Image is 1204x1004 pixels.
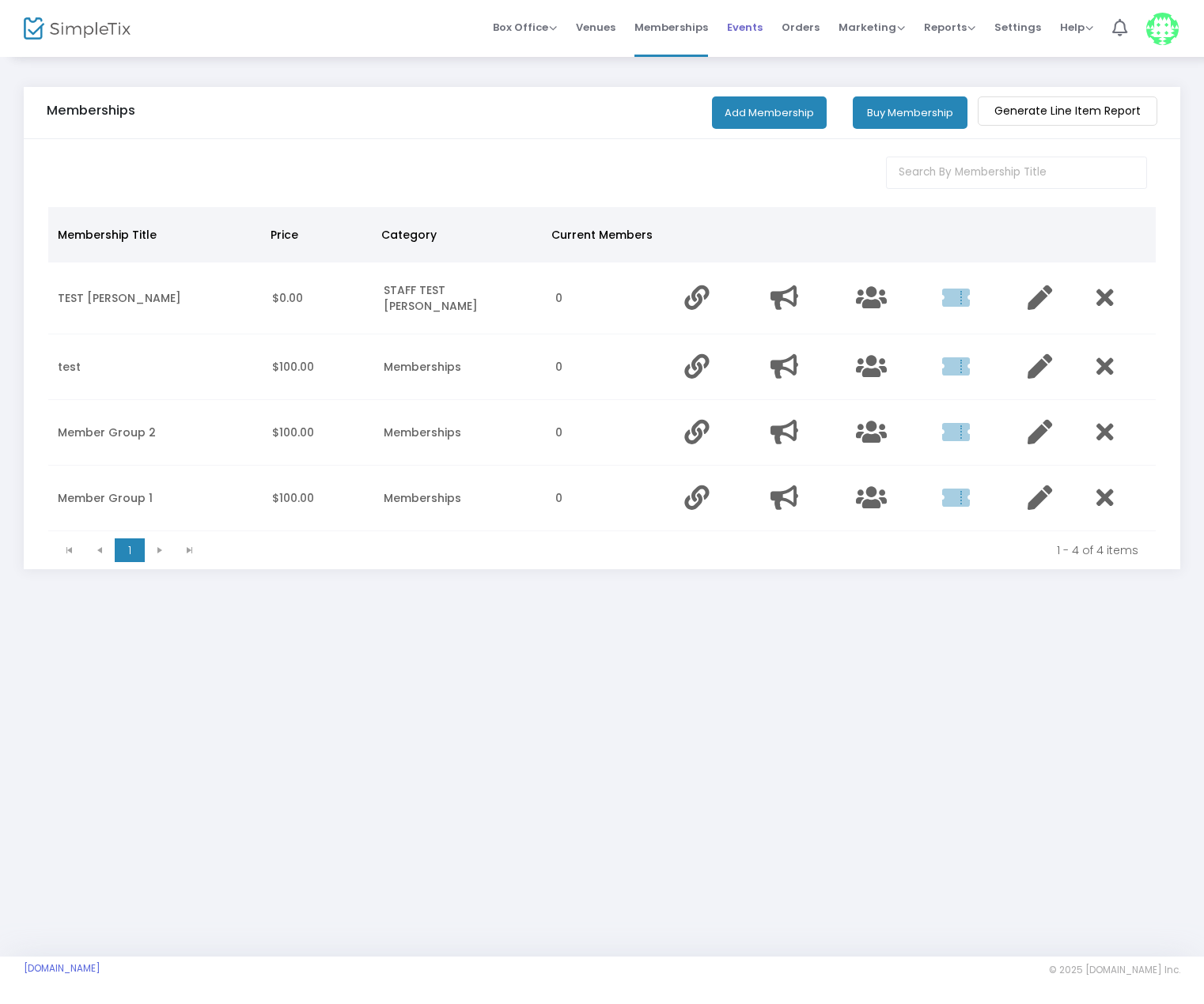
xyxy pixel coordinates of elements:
span: © 2025 [DOMAIN_NAME] Inc. [1049,964,1180,976]
span: Memberships [634,7,708,47]
td: 0 [546,262,675,334]
div: Data table [48,207,1156,531]
td: 0 [546,334,675,400]
th: Membership Title [48,207,261,262]
span: Reports [924,20,975,35]
span: Events [727,7,763,47]
span: Box Office [493,20,557,35]
td: test [48,334,263,400]
input: Search By Membership Title [886,157,1147,189]
button: Buy Membership [853,96,967,129]
td: TEST [PERSON_NAME] [48,262,263,334]
th: Category [372,207,542,262]
span: Page 1 [115,538,145,562]
kendo-pager-info: 1 - 4 of 4 items [216,542,1138,558]
span: Help [1060,20,1093,35]
h5: Memberships [47,103,135,119]
th: Current Members [542,207,669,262]
td: 0 [546,466,675,531]
span: Orders [782,7,820,47]
td: $100.00 [263,400,374,466]
span: Marketing [839,20,905,35]
td: $100.00 [263,466,374,531]
td: STAFF TEST [PERSON_NAME] [374,262,546,334]
a: [DOMAIN_NAME] [24,962,100,975]
td: Member Group 1 [48,466,263,531]
td: 0 [546,400,675,466]
td: Memberships [374,466,546,531]
td: Memberships [374,400,546,466]
button: Add Membership [712,96,827,129]
span: Venues [576,7,615,47]
span: Settings [994,7,1041,47]
th: Price [261,207,372,262]
td: $100.00 [263,334,374,400]
td: Member Group 2 [48,400,263,466]
m-button: Generate Line Item Report [978,96,1157,126]
td: $0.00 [263,262,374,334]
td: Memberships [374,334,546,400]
